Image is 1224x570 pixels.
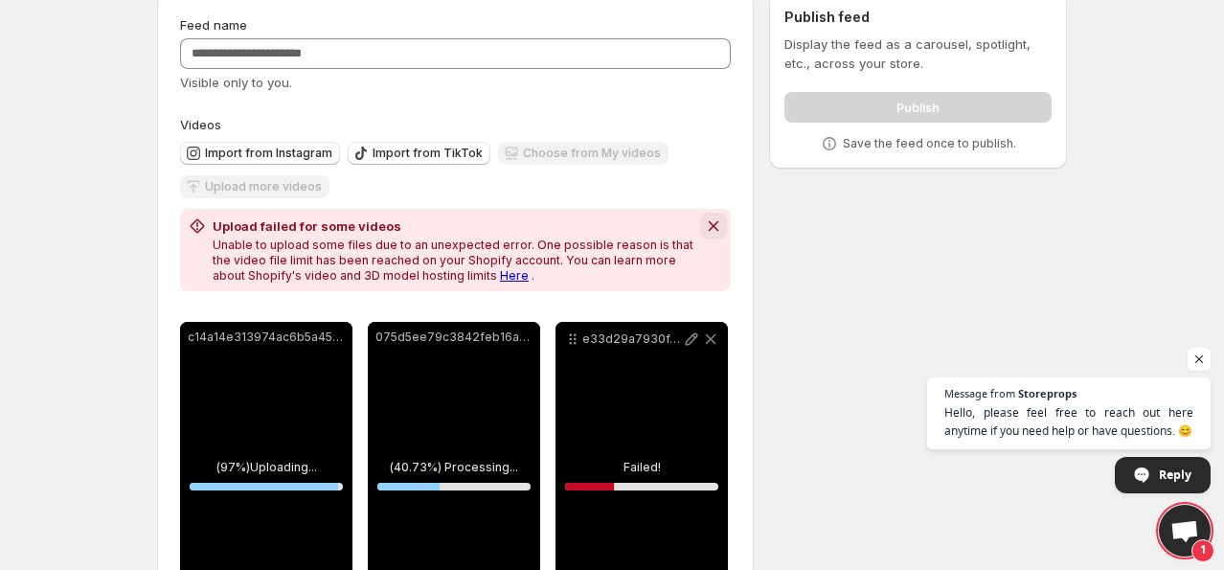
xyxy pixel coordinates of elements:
span: Message from [944,388,1015,399]
span: Feed name [180,17,247,33]
h2: Upload failed for some videos [213,217,696,236]
span: Visible only to you. [180,75,292,90]
span: Import from Instagram [205,146,332,161]
button: Import from Instagram [180,142,340,165]
span: 1 [1191,539,1214,562]
p: 075d5ee79c3842feb16ad2bfa93c6cfdHD-1080p-72Mbps-55573926 [375,330,533,345]
button: Dismiss notification [700,213,727,239]
p: Display the feed as a carousel, spotlight, etc., across your store. [784,34,1052,73]
span: Reply [1159,458,1191,491]
p: c14a14e313974ac6b5a4570a424a4f50.HD-1080p-7.2Mbps-55573922.mp4 [188,330,345,345]
span: Import from TikTok [373,146,483,161]
span: Storeprops [1018,388,1077,399]
p: Save the feed once to publish. [843,136,1016,151]
a: Here [500,268,529,283]
button: Import from TikTok [348,142,490,165]
div: Open chat [1159,505,1211,557]
span: Videos [180,117,221,132]
p: Unable to upload some files due to an unexpected error. One possible reason is that the video fil... [213,238,696,284]
p: e33d29a7930f4909bdea7e91352551b1HD-1080p-72Mbps-55573923 [582,331,682,347]
span: Hello, please feel free to reach out here anytime if you need help or have questions. 😊 [944,403,1193,440]
h2: Publish feed [784,8,1052,27]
